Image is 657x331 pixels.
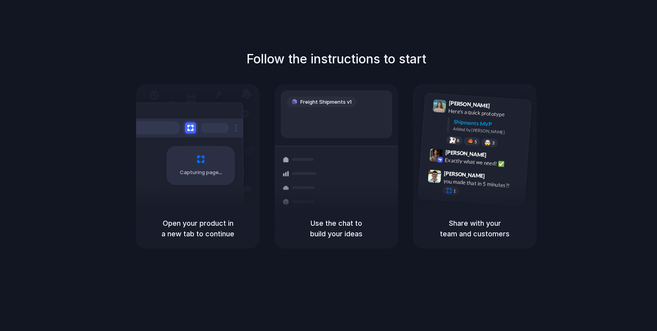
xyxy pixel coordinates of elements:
[422,218,527,239] h5: Share with your team and customers
[180,169,223,176] span: Capturing page
[284,218,389,239] h5: Use the chat to build your ideas
[445,148,486,159] span: [PERSON_NAME]
[145,218,250,239] h5: Open your product in a new tab to continue
[443,177,521,190] div: you made that in 5 minutes?!
[474,139,477,144] span: 5
[492,102,508,112] span: 9:41 AM
[453,126,525,137] div: Added by [PERSON_NAME]
[445,156,523,169] div: Exactly what we need! ✅
[492,141,495,145] span: 3
[246,50,426,68] h1: Follow the instructions to start
[485,140,491,146] div: 🤯
[453,117,526,130] div: Shipments MVP
[448,106,526,120] div: Here's a quick prototype
[300,98,352,106] span: Freight Shipments v1
[489,151,505,161] span: 9:42 AM
[444,169,485,180] span: [PERSON_NAME]
[457,138,460,142] span: 8
[453,189,456,193] span: 1
[487,173,503,182] span: 9:47 AM
[449,99,490,110] span: [PERSON_NAME]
